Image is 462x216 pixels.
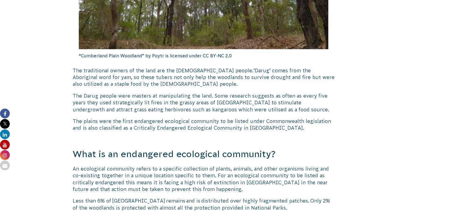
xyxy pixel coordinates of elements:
[73,68,253,73] span: The traditional owners of the land are the [DEMOGRAPHIC_DATA] people.
[73,68,335,87] span: ‘Darug’ comes from the Aboriginal word for yam, so these tubers not only help the woodlands to su...
[73,148,335,160] h3: What is an endangered ecological community?
[79,49,329,63] p: “Cumberland Plain Woodland” by Poytr is licensed under CC BY-NC 2.0
[73,118,331,131] span: The plains were the first endangered ecological community to be listed under Commonwealth legisla...
[73,93,329,112] span: The Darug people were masters at manipulating the land. Some research suggests as often as every ...
[73,198,330,210] span: Less than 6% of [GEOGRAPHIC_DATA] remains and is distributed over highly fragmented patches. Only...
[73,166,329,192] span: An ecological community refers to a specific collection of plants, animals, and other organisms l...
